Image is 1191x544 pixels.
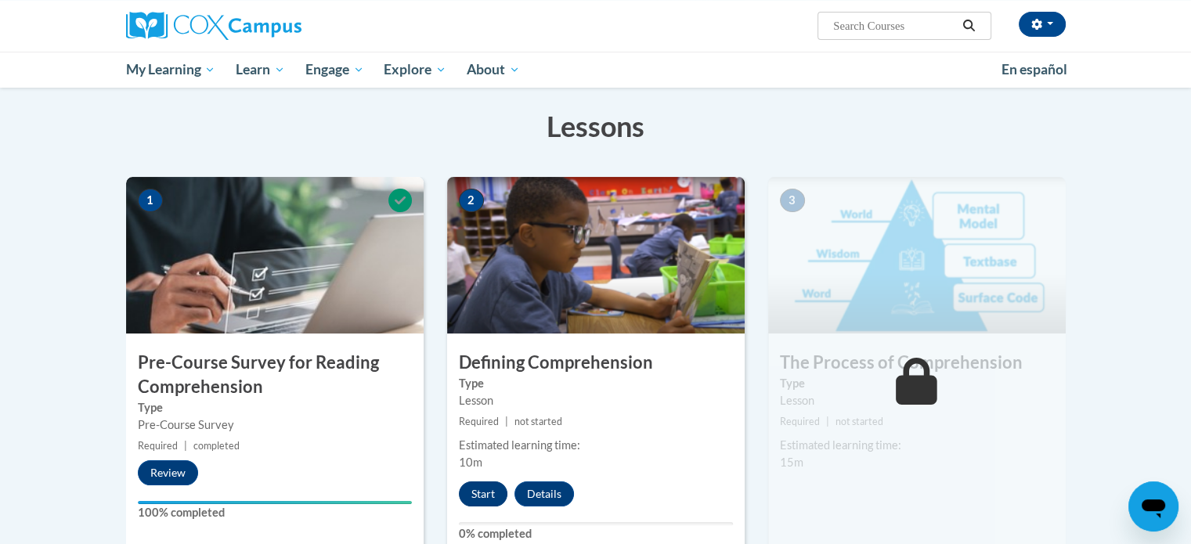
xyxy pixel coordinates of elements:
a: Learn [226,52,295,88]
h3: Defining Comprehension [447,351,745,375]
div: Main menu [103,52,1089,88]
span: Required [780,416,820,427]
span: not started [514,416,562,427]
button: Account Settings [1019,12,1066,37]
a: My Learning [116,52,226,88]
span: | [184,440,187,452]
h3: Lessons [126,106,1066,146]
span: | [826,416,829,427]
span: 2 [459,189,484,212]
iframe: Button to launch messaging window [1128,481,1178,531]
label: Type [459,375,733,392]
button: Review [138,460,198,485]
label: 0% completed [459,525,733,542]
span: Required [459,416,499,427]
span: completed [193,440,240,452]
button: Search [957,16,980,35]
input: Search Courses [832,16,957,35]
span: Learn [236,60,285,79]
a: Cox Campus [126,12,424,40]
span: Required [138,440,178,452]
button: Start [459,481,507,506]
div: Your progress [138,501,412,504]
div: Estimated learning time: [459,437,733,454]
img: Course Image [447,177,745,333]
span: | [505,416,508,427]
span: My Learning [125,60,215,79]
span: 10m [459,456,482,469]
img: Course Image [126,177,424,333]
img: Course Image [768,177,1066,333]
span: About [467,60,520,79]
span: not started [836,416,883,427]
div: Lesson [459,392,733,409]
a: Engage [295,52,374,88]
span: 1 [138,189,163,212]
label: Type [780,375,1054,392]
div: Lesson [780,392,1054,409]
span: 15m [780,456,803,469]
a: Explore [374,52,457,88]
label: 100% completed [138,504,412,521]
span: Engage [305,60,364,79]
a: En español [991,53,1077,86]
div: Pre-Course Survey [138,416,412,434]
span: En español [1002,61,1067,77]
button: Details [514,481,574,506]
a: About [457,52,530,88]
h3: Pre-Course Survey for Reading Comprehension [126,351,424,399]
img: Cox Campus [126,12,301,40]
label: Type [138,399,412,416]
span: 3 [780,189,805,212]
span: Explore [384,60,446,79]
div: Estimated learning time: [780,437,1054,454]
h3: The Process of Comprehension [768,351,1066,375]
